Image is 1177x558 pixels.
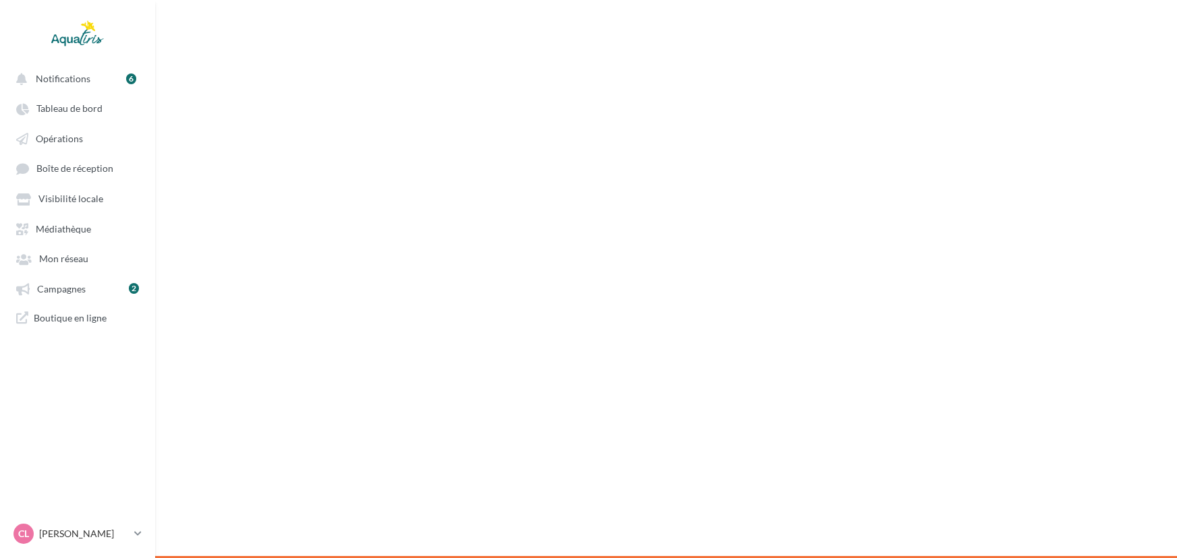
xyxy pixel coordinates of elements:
[8,306,147,330] a: Boutique en ligne
[8,246,147,270] a: Mon réseau
[36,103,103,115] span: Tableau de bord
[8,66,142,90] button: Notifications 6
[39,253,88,265] span: Mon réseau
[18,527,29,540] span: CL
[8,156,147,181] a: Boîte de réception
[8,186,147,210] a: Visibilité locale
[126,73,136,84] div: 6
[36,223,91,235] span: Médiathèque
[39,527,129,540] p: [PERSON_NAME]
[36,133,83,144] span: Opérations
[36,163,113,175] span: Boîte de réception
[8,216,147,241] a: Médiathèque
[129,281,139,296] a: 2
[36,73,90,84] span: Notifications
[37,283,86,294] span: Campagnes
[11,521,144,547] a: CL [PERSON_NAME]
[8,96,147,120] a: Tableau de bord
[34,311,107,324] span: Boutique en ligne
[38,193,103,205] span: Visibilité locale
[129,283,139,294] div: 2
[8,126,147,150] a: Opérations
[8,276,147,301] a: Campagnes 2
